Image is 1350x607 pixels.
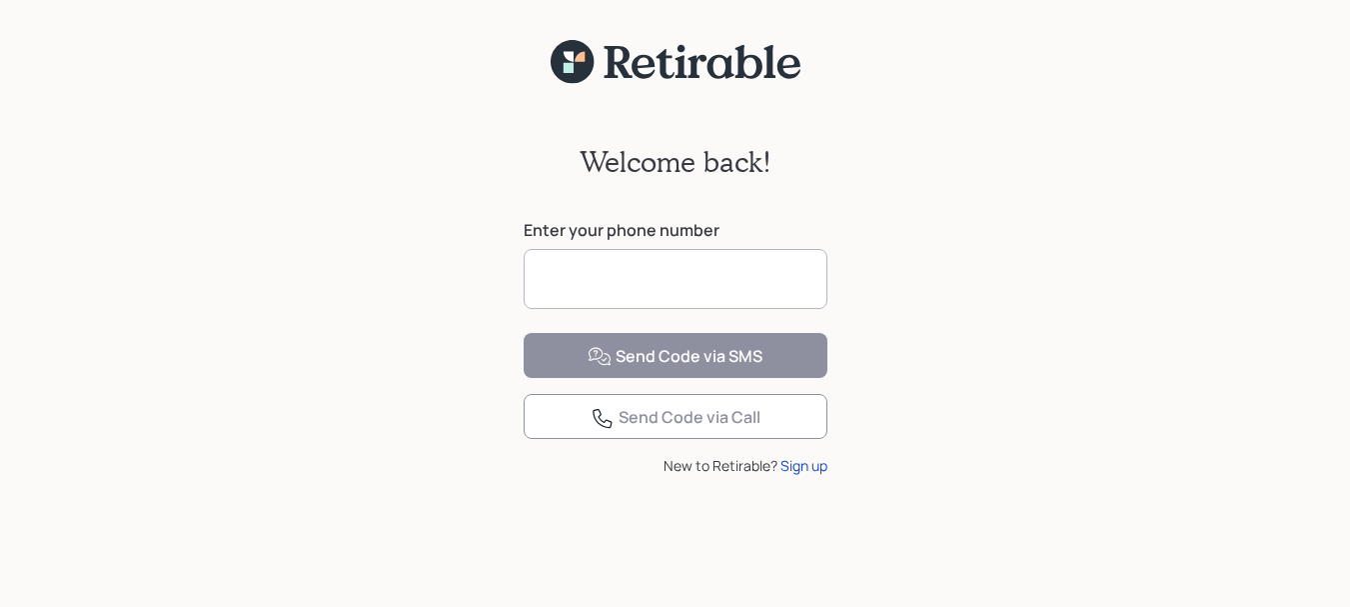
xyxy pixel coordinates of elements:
h2: Welcome back! [580,145,771,179]
button: Send Code via SMS [524,333,827,378]
button: Send Code via Call [524,394,827,439]
div: Send Code via Call [591,406,760,430]
div: New to Retirable? [524,455,827,476]
div: Sign up [780,455,827,476]
div: Send Code via SMS [588,345,762,369]
label: Enter your phone number [524,219,827,241]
